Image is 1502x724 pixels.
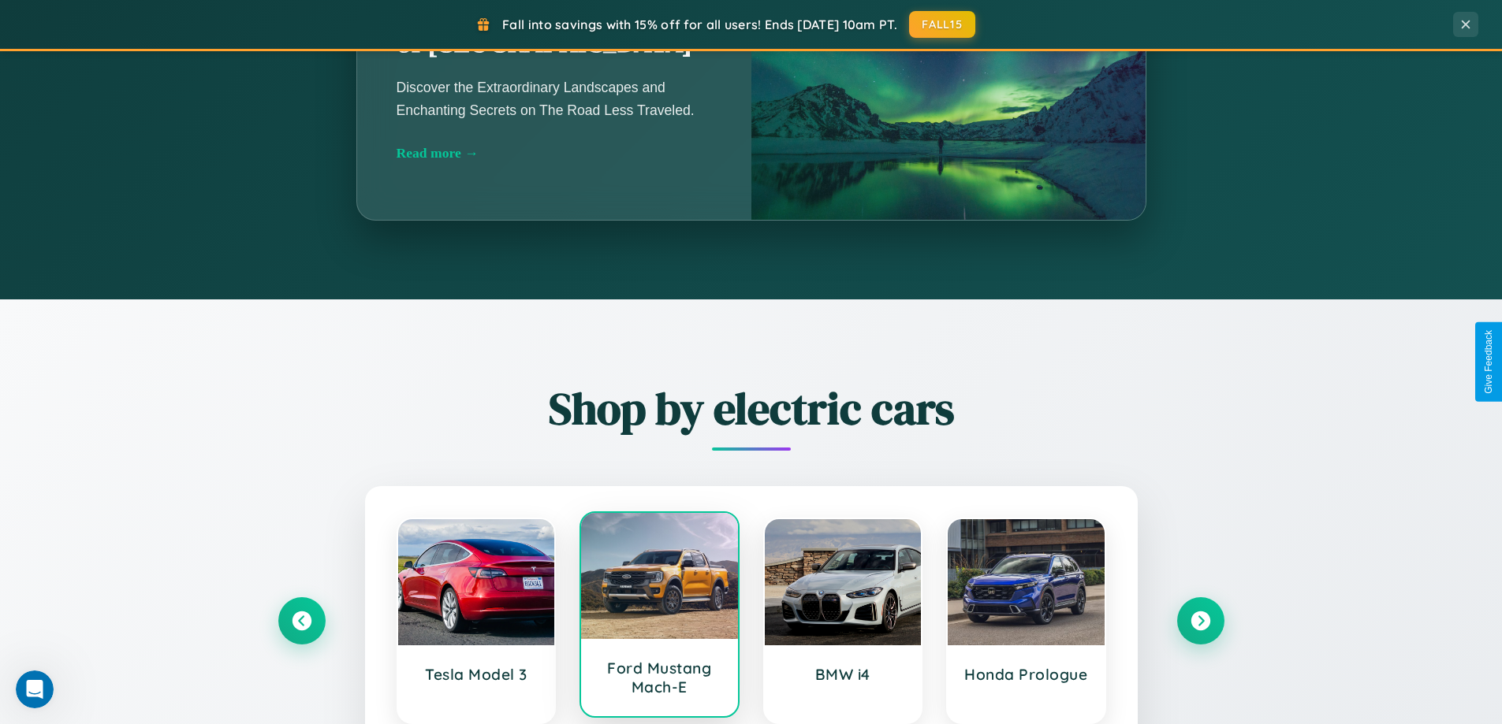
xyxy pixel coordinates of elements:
[414,665,539,684] h3: Tesla Model 3
[963,665,1089,684] h3: Honda Prologue
[909,11,975,38] button: FALL15
[16,670,54,708] iframe: Intercom live chat
[397,76,712,121] p: Discover the Extraordinary Landscapes and Enchanting Secrets on The Road Less Traveled.
[781,665,906,684] h3: BMW i4
[397,145,712,162] div: Read more →
[1483,330,1494,394] div: Give Feedback
[278,378,1224,439] h2: Shop by electric cars
[597,659,722,696] h3: Ford Mustang Mach-E
[502,17,897,32] span: Fall into savings with 15% off for all users! Ends [DATE] 10am PT.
